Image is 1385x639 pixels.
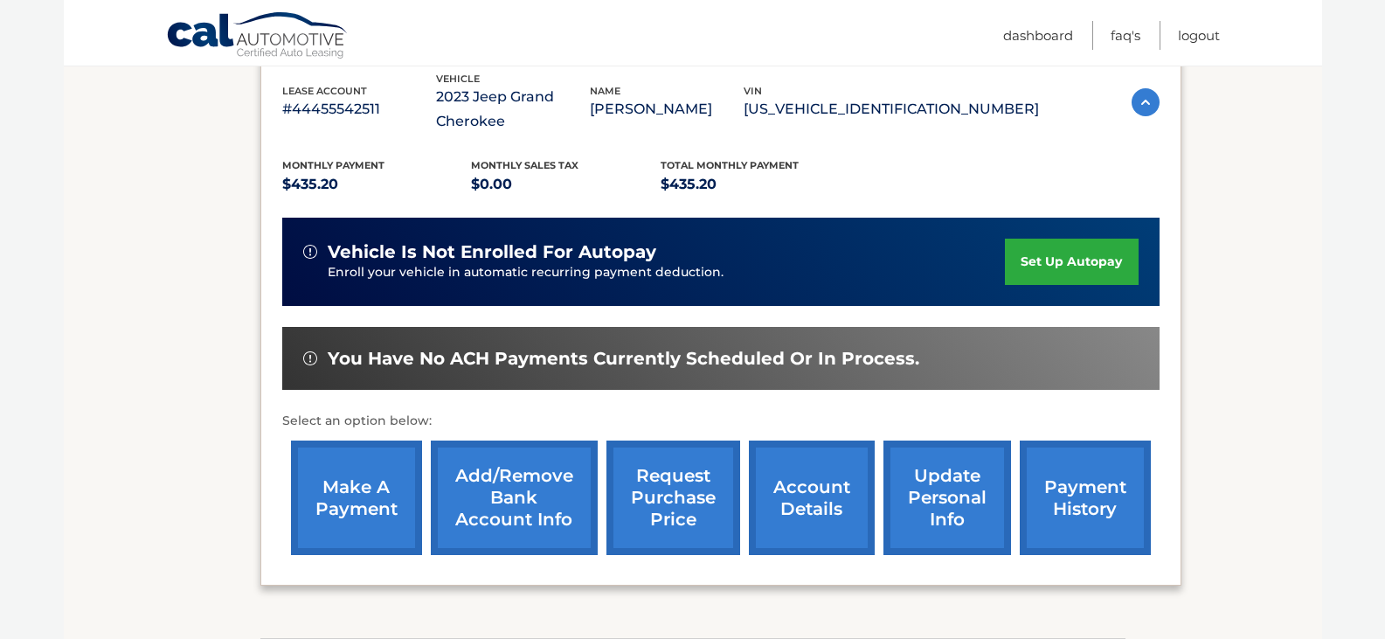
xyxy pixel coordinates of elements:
[328,241,656,263] span: vehicle is not enrolled for autopay
[328,348,919,370] span: You have no ACH payments currently scheduled or in process.
[661,172,850,197] p: $435.20
[744,85,762,97] span: vin
[166,11,350,62] a: Cal Automotive
[590,97,744,122] p: [PERSON_NAME]
[282,411,1160,432] p: Select an option below:
[1132,88,1160,116] img: accordion-active.svg
[282,97,436,122] p: #44455542511
[436,85,590,134] p: 2023 Jeep Grand Cherokee
[606,441,740,555] a: request purchase price
[282,159,384,171] span: Monthly Payment
[303,245,317,259] img: alert-white.svg
[1020,441,1151,555] a: payment history
[590,85,620,97] span: name
[282,172,472,197] p: $435.20
[744,97,1039,122] p: [US_VEHICLE_IDENTIFICATION_NUMBER]
[1005,239,1138,285] a: set up autopay
[749,441,875,555] a: account details
[431,441,598,555] a: Add/Remove bank account info
[436,73,480,85] span: vehicle
[1003,21,1073,50] a: Dashboard
[471,159,578,171] span: Monthly sales Tax
[282,85,367,97] span: lease account
[661,159,799,171] span: Total Monthly Payment
[1111,21,1140,50] a: FAQ's
[1178,21,1220,50] a: Logout
[328,263,1006,282] p: Enroll your vehicle in automatic recurring payment deduction.
[291,441,422,555] a: make a payment
[471,172,661,197] p: $0.00
[303,351,317,365] img: alert-white.svg
[883,441,1011,555] a: update personal info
